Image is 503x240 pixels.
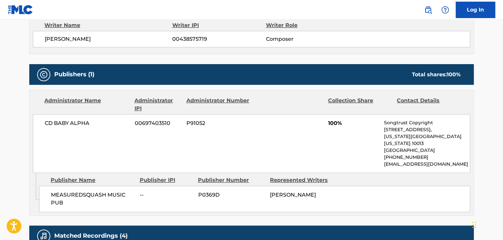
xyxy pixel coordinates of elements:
span: P91052 [186,119,250,127]
img: search [424,6,432,14]
div: Writer Role [266,21,351,29]
div: Publisher Number [198,176,265,184]
img: Publishers [40,71,48,79]
span: P0369D [198,191,265,199]
img: help [441,6,449,14]
span: -- [140,191,193,199]
h5: Publishers (1) [54,71,94,78]
div: Administrator Name [44,97,130,112]
div: Publisher IPI [139,176,193,184]
a: Public Search [421,3,435,16]
p: [STREET_ADDRESS], [384,126,470,133]
span: 100 % [447,71,461,78]
div: Represented Writers [270,176,337,184]
div: Collection Share [328,97,392,112]
span: [PERSON_NAME] [45,35,172,43]
h5: Matched Recordings (4) [54,232,128,240]
span: MEASUREDSQUASH MUSIC PUB [51,191,135,207]
div: Administrator Number [186,97,250,112]
div: Publisher Name [51,176,134,184]
span: Composer [266,35,351,43]
div: Drag [472,215,476,235]
span: 00697403510 [135,119,181,127]
p: Songtrust Copyright [384,119,470,126]
div: Total shares: [412,71,461,79]
p: [US_STATE][GEOGRAPHIC_DATA][US_STATE] 10013 [384,133,470,147]
p: [GEOGRAPHIC_DATA] [384,147,470,154]
span: 100% [328,119,379,127]
img: Matched Recordings [40,232,48,240]
span: CD BABY ALPHA [45,119,130,127]
span: 00438575719 [172,35,266,43]
a: Log In [456,2,495,18]
div: Help [439,3,452,16]
p: [EMAIL_ADDRESS][DOMAIN_NAME] [384,161,470,168]
span: [PERSON_NAME] [270,192,316,198]
div: Writer Name [44,21,172,29]
p: [PHONE_NUMBER] [384,154,470,161]
img: MLC Logo [8,5,33,14]
div: Administrator IPI [134,97,181,112]
div: Writer IPI [172,21,266,29]
iframe: Chat Widget [470,208,503,240]
div: Contact Details [397,97,461,112]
